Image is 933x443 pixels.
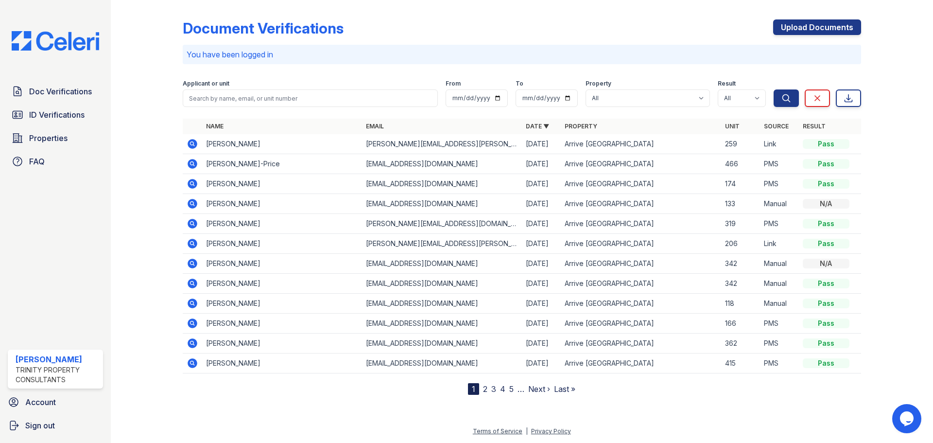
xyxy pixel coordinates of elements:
div: [PERSON_NAME] [16,354,99,365]
td: [PERSON_NAME] [202,274,362,294]
a: Email [366,123,384,130]
label: Property [586,80,611,88]
td: [DATE] [522,274,561,294]
a: 3 [491,384,496,394]
span: Doc Verifications [29,86,92,97]
div: Document Verifications [183,19,344,37]
div: Pass [803,239,849,248]
div: Pass [803,279,849,288]
a: 5 [509,384,514,394]
td: [PERSON_NAME] [202,354,362,373]
td: 466 [721,154,760,174]
td: 342 [721,254,760,274]
td: [EMAIL_ADDRESS][DOMAIN_NAME] [362,294,522,314]
td: [DATE] [522,214,561,234]
a: FAQ [8,152,103,171]
td: PMS [760,314,799,334]
div: 1 [468,383,479,395]
td: 259 [721,134,760,154]
iframe: chat widget [892,404,923,433]
td: Arrive [GEOGRAPHIC_DATA] [561,314,721,334]
td: Arrive [GEOGRAPHIC_DATA] [561,174,721,194]
a: Account [4,392,107,412]
p: You have been logged in [187,49,857,60]
td: Arrive [GEOGRAPHIC_DATA] [561,334,721,354]
td: 166 [721,314,760,334]
label: To [516,80,523,88]
td: 174 [721,174,760,194]
td: 319 [721,214,760,234]
span: … [518,383,524,395]
a: Result [803,123,826,130]
td: [DATE] [522,194,561,214]
span: FAQ [29,156,45,167]
td: Manual [760,274,799,294]
td: Arrive [GEOGRAPHIC_DATA] [561,354,721,373]
td: 342 [721,274,760,294]
td: Arrive [GEOGRAPHIC_DATA] [561,294,721,314]
td: 118 [721,294,760,314]
span: Sign out [25,420,55,431]
td: PMS [760,214,799,234]
td: [PERSON_NAME] [202,214,362,234]
a: Source [764,123,789,130]
td: Link [760,234,799,254]
td: Arrive [GEOGRAPHIC_DATA] [561,254,721,274]
div: N/A [803,259,849,268]
div: N/A [803,199,849,209]
td: [PERSON_NAME] [202,334,362,354]
div: Pass [803,358,849,368]
td: Arrive [GEOGRAPHIC_DATA] [561,134,721,154]
td: [PERSON_NAME] [202,134,362,154]
td: [EMAIL_ADDRESS][DOMAIN_NAME] [362,334,522,354]
img: CE_Logo_Blue-a8612792a0a2168367f1c8372b55b34899dd931a85d93a1a3d3e32e68fde9ad4.png [4,31,107,51]
td: [PERSON_NAME]-Price [202,154,362,174]
td: [DATE] [522,234,561,254]
td: Manual [760,294,799,314]
span: Account [25,396,56,408]
td: [PERSON_NAME][EMAIL_ADDRESS][DOMAIN_NAME] [362,214,522,234]
label: Result [718,80,736,88]
a: Upload Documents [773,19,861,35]
td: [DATE] [522,254,561,274]
a: Doc Verifications [8,82,103,101]
td: [PERSON_NAME] [202,314,362,334]
td: [EMAIL_ADDRESS][DOMAIN_NAME] [362,154,522,174]
td: 206 [721,234,760,254]
a: Sign out [4,416,107,435]
td: [EMAIL_ADDRESS][DOMAIN_NAME] [362,354,522,373]
td: Link [760,134,799,154]
div: Pass [803,299,849,308]
div: Pass [803,219,849,229]
div: | [526,427,528,435]
div: Pass [803,319,849,328]
td: PMS [760,154,799,174]
a: 2 [483,384,487,394]
div: Trinity Property Consultants [16,365,99,385]
td: Arrive [GEOGRAPHIC_DATA] [561,214,721,234]
a: Unit [725,123,740,130]
td: PMS [760,354,799,373]
td: [PERSON_NAME] [202,194,362,214]
a: Name [206,123,224,130]
td: Arrive [GEOGRAPHIC_DATA] [561,234,721,254]
td: [PERSON_NAME] [202,234,362,254]
a: Property [565,123,597,130]
td: [DATE] [522,354,561,373]
label: From [446,80,461,88]
td: 415 [721,354,760,373]
td: PMS [760,334,799,354]
span: ID Verifications [29,109,85,121]
td: [EMAIL_ADDRESS][DOMAIN_NAME] [362,174,522,194]
a: Properties [8,128,103,148]
span: Properties [29,132,68,144]
a: Next › [528,384,550,394]
a: 4 [500,384,505,394]
td: [DATE] [522,134,561,154]
div: Pass [803,338,849,348]
td: 133 [721,194,760,214]
td: [PERSON_NAME][EMAIL_ADDRESS][PERSON_NAME][DOMAIN_NAME] [362,134,522,154]
a: ID Verifications [8,105,103,124]
td: [PERSON_NAME][EMAIL_ADDRESS][PERSON_NAME][DOMAIN_NAME] [362,234,522,254]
